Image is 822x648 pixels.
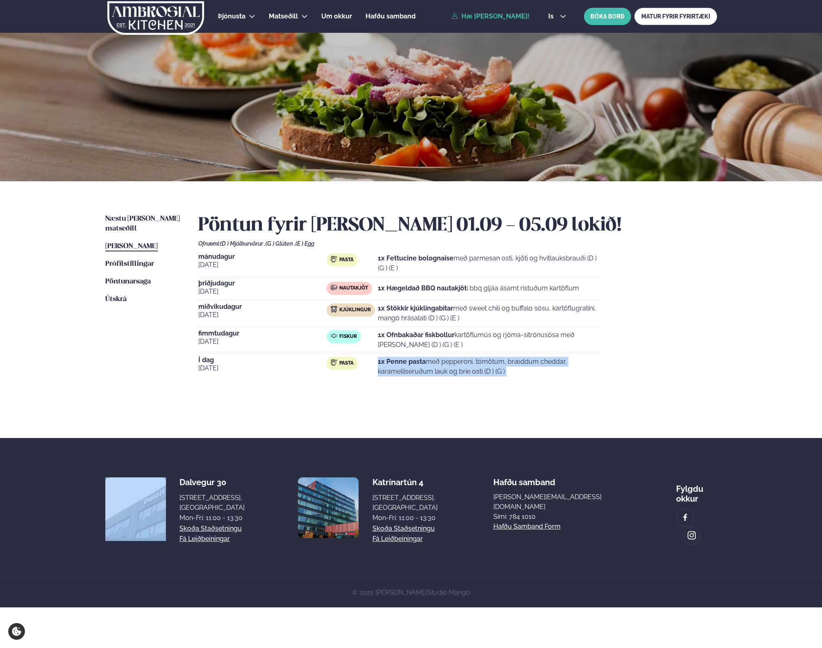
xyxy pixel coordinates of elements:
span: Í dag [198,357,327,363]
span: Næstu [PERSON_NAME] matseðill [105,215,180,232]
a: [PERSON_NAME][EMAIL_ADDRESS][DOMAIN_NAME] [493,492,621,512]
span: Hafðu samband [366,12,416,20]
span: [DATE] [198,287,327,297]
a: Skoða staðsetningu [372,524,435,534]
a: Skoða staðsetningu [179,524,242,534]
div: [STREET_ADDRESS], [GEOGRAPHIC_DATA] [372,493,438,513]
span: þriðjudagur [198,280,327,287]
a: Hæ [PERSON_NAME]! [452,13,529,20]
span: fimmtudagur [198,330,327,337]
a: Fá leiðbeiningar [372,534,423,544]
span: Matseðill [269,12,298,20]
a: Hafðu samband [366,11,416,21]
strong: 1x Ofnbakaðar fiskbollur [378,331,454,339]
img: image alt [298,477,359,538]
img: chicken.svg [331,306,337,313]
a: Matseðill [269,11,298,21]
a: Útskrá [105,294,127,304]
span: Útskrá [105,296,127,303]
span: © 2025 [PERSON_NAME] [352,589,470,596]
a: Þjónusta [218,11,245,21]
img: beef.svg [331,284,337,291]
strong: 1x Penne pasta [378,358,426,365]
a: Pöntunarsaga [105,277,151,287]
span: Kjúklingur [339,307,371,313]
div: Dalvegur 30 [179,477,245,487]
a: Hafðu samband form [493,522,561,532]
span: [DATE] [198,260,327,270]
span: (D ) Mjólkurvörur , [220,240,266,247]
a: Næstu [PERSON_NAME] matseðill [105,214,182,234]
a: MATUR FYRIR FYRIRTÆKI [634,8,717,25]
img: pasta.svg [331,359,337,366]
p: Sími: 784 1010 [493,512,621,522]
span: miðvikudagur [198,303,327,310]
span: (E ) Egg [295,240,314,247]
p: í bbq gljáa ásamt ristuðum kartöflum [378,283,579,293]
span: Pasta [339,360,354,367]
a: Um okkur [321,11,352,21]
img: logo [107,1,205,35]
span: [DATE] [198,310,327,320]
a: image alt [677,509,694,526]
span: Pasta [339,257,354,263]
img: pasta.svg [331,256,337,262]
img: image alt [681,513,690,523]
div: Fylgdu okkur [676,477,717,504]
a: Studio Mango [427,589,470,596]
button: is [542,13,572,20]
span: (G ) Glúten , [266,240,295,247]
a: image alt [683,527,700,544]
a: [PERSON_NAME] [105,242,158,251]
img: fish.svg [331,333,337,339]
a: Cookie settings [8,623,25,640]
span: mánudagur [198,253,327,260]
span: Nautakjöt [339,285,368,292]
strong: 1x Fettucine bolognaise [378,254,454,262]
h2: Pöntun fyrir [PERSON_NAME] 01.09 - 05.09 lokið! [198,214,717,237]
p: með pepperoni, tómötum, bræddum cheddar, karamelliseruðum lauk og brie osti (D ) (G ) [378,357,600,376]
strong: 1x Hægeldað BBQ nautakjöt [378,284,467,292]
button: BÓKA BORÐ [584,8,631,25]
span: Pöntunarsaga [105,278,151,285]
img: image alt [687,531,696,540]
span: Þjónusta [218,12,245,20]
p: með sweet chili og buffalo sósu, kartöflugratíni, mangó hrásalati (D ) (G ) (E ) [378,303,600,323]
div: Mon-Fri: 11:00 - 13:30 [372,513,438,523]
span: Prófílstillingar [105,260,154,267]
span: [DATE] [198,337,327,347]
span: [PERSON_NAME] [105,243,158,250]
div: Mon-Fri: 11:00 - 13:30 [179,513,245,523]
span: Um okkur [321,12,352,20]
a: Prófílstillingar [105,259,154,269]
div: [STREET_ADDRESS], [GEOGRAPHIC_DATA] [179,493,245,513]
div: Katrínartún 4 [372,477,438,487]
span: Fiskur [339,333,357,340]
div: Ofnæmi: [198,240,717,247]
strong: 1x Stökkir kjúklingabitar [378,304,453,312]
img: image alt [105,477,166,538]
p: kartöflumús og rjóma-sítrónusósa með [PERSON_NAME] (D ) (G ) (E ) [378,330,600,350]
p: með parmesan osti, kjöti og hvítlauksbrauði (D ) (G ) (E ) [378,253,600,273]
a: Fá leiðbeiningar [179,534,230,544]
span: [DATE] [198,363,327,373]
span: Hafðu samband [493,471,555,487]
span: is [548,13,556,20]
